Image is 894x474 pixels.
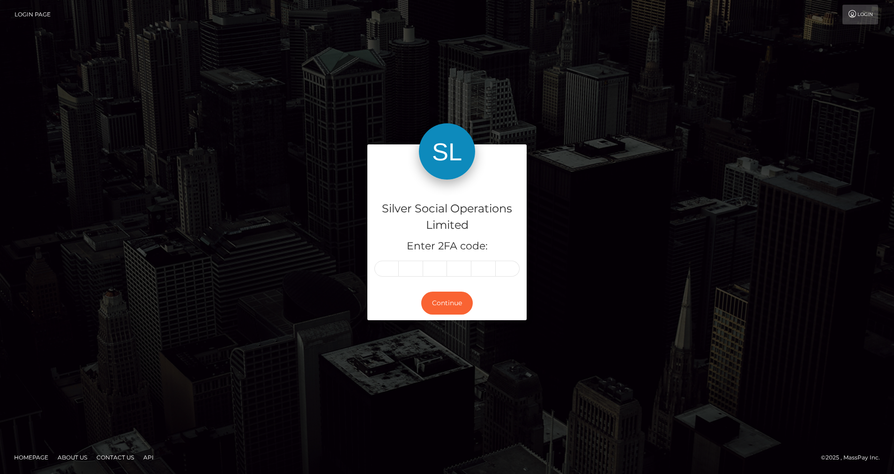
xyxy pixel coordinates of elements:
a: Login [842,5,878,24]
a: API [140,450,157,465]
img: Silver Social Operations Limited [419,123,475,180]
h4: Silver Social Operations Limited [374,201,520,233]
h5: Enter 2FA code: [374,239,520,254]
a: Homepage [10,450,52,465]
button: Continue [421,292,473,315]
a: Contact Us [93,450,138,465]
div: © 2025 , MassPay Inc. [821,452,887,463]
a: About Us [54,450,91,465]
a: Login Page [15,5,51,24]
